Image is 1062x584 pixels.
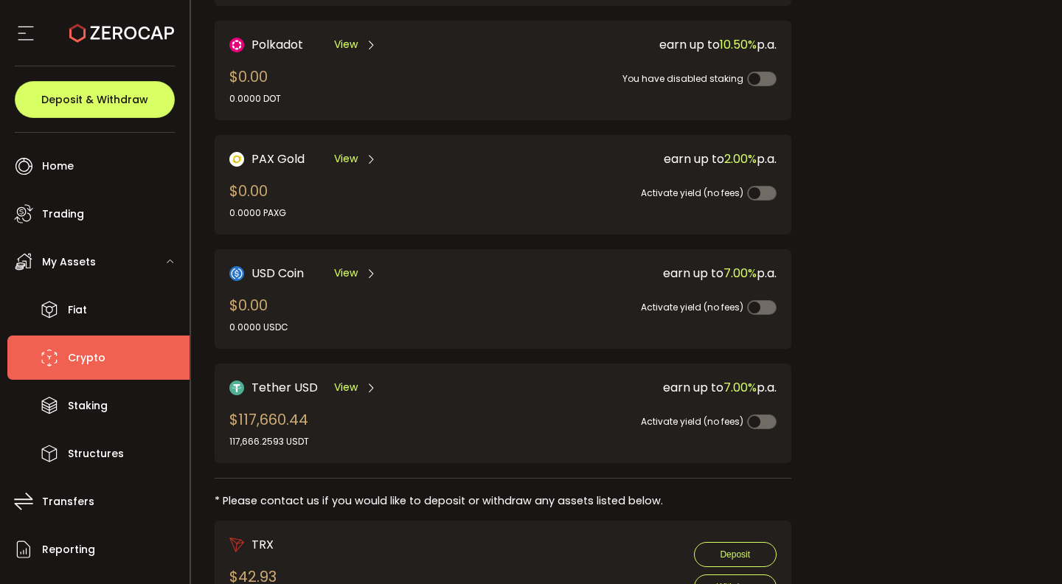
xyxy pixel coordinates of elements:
[720,36,757,53] span: 10.50%
[251,535,274,554] span: TRX
[68,395,108,417] span: Staking
[229,38,244,52] img: DOT
[641,415,743,428] span: Activate yield (no fees)
[251,150,305,168] span: PAX Gold
[229,66,281,105] div: $0.00
[622,72,743,85] span: You have disabled staking
[641,301,743,313] span: Activate yield (no fees)
[42,491,94,512] span: Transfers
[505,264,777,282] div: earn up to p.a.
[229,266,244,281] img: USD Coin
[42,251,96,273] span: My Assets
[251,264,304,282] span: USD Coin
[505,150,777,168] div: earn up to p.a.
[229,180,286,220] div: $0.00
[229,380,244,395] img: Tether USD
[334,380,358,395] span: View
[229,152,244,167] img: PAX Gold
[215,493,791,509] div: * Please contact us if you would like to deposit or withdraw any assets listed below.
[229,92,281,105] div: 0.0000 DOT
[68,347,105,369] span: Crypto
[229,321,288,334] div: 0.0000 USDC
[334,265,358,281] span: View
[720,549,750,560] span: Deposit
[641,187,743,199] span: Activate yield (no fees)
[505,35,777,54] div: earn up to p.a.
[42,156,74,177] span: Home
[229,538,244,552] img: trx_portfolio.png
[229,409,309,448] div: $117,660.44
[723,379,757,396] span: 7.00%
[251,35,303,54] span: Polkadot
[15,81,175,118] button: Deposit & Withdraw
[41,94,148,105] span: Deposit & Withdraw
[68,443,124,465] span: Structures
[886,425,1062,584] iframe: Chat Widget
[334,151,358,167] span: View
[723,265,757,282] span: 7.00%
[694,542,777,567] button: Deposit
[68,299,87,321] span: Fiat
[229,435,309,448] div: 117,666.2593 USDT
[229,206,286,220] div: 0.0000 PAXG
[505,378,777,397] div: earn up to p.a.
[724,150,757,167] span: 2.00%
[42,539,95,560] span: Reporting
[251,378,318,397] span: Tether USD
[229,294,288,334] div: $0.00
[42,204,84,225] span: Trading
[334,37,358,52] span: View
